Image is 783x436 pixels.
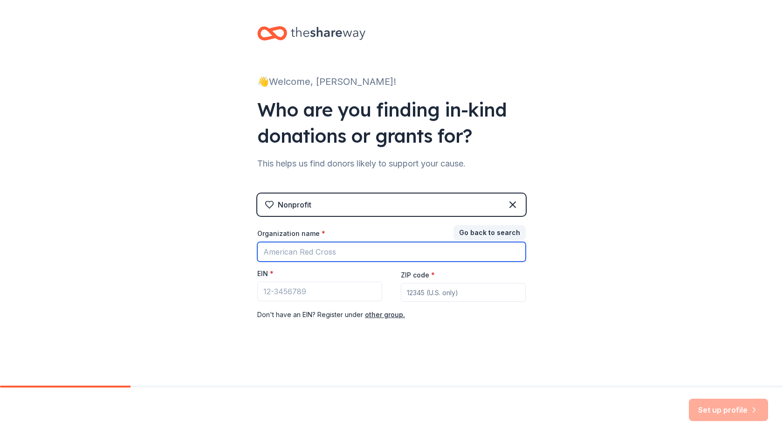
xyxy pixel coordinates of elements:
div: This helps us find donors likely to support your cause. [257,156,526,171]
input: American Red Cross [257,242,526,262]
button: other group. [365,309,405,320]
div: Who are you finding in-kind donations or grants for? [257,97,526,149]
label: EIN [257,269,274,278]
input: 12345 (U.S. only) [401,283,526,302]
input: 12-3456789 [257,282,382,301]
div: Nonprofit [278,199,311,210]
div: 👋 Welcome, [PERSON_NAME]! [257,74,526,89]
button: Go back to search [453,225,526,240]
label: ZIP code [401,270,435,280]
label: Organization name [257,229,325,238]
div: Don ' t have an EIN? Register under [257,309,526,320]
